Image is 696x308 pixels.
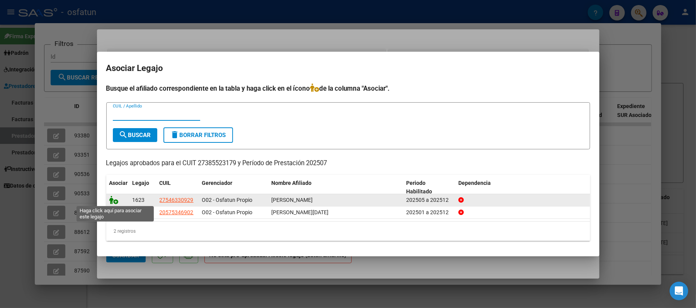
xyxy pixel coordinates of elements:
mat-icon: delete [170,130,180,139]
span: 20575346902 [160,209,194,215]
span: Legajo [133,180,150,186]
span: O02 - Osfatun Propio [202,197,253,203]
p: Legajos aprobados para el CUIT 27385523179 y Período de Prestación 202507 [106,159,590,168]
span: CUIL [160,180,171,186]
datatable-header-cell: Nombre Afiliado [269,175,403,200]
div: Open Intercom Messenger [670,282,688,300]
mat-icon: search [119,130,128,139]
span: Dependencia [458,180,491,186]
span: Buscar [119,132,151,139]
datatable-header-cell: CUIL [157,175,199,200]
span: O02 - Osfatun Propio [202,209,253,215]
datatable-header-cell: Dependencia [455,175,590,200]
span: 1623 [133,197,145,203]
span: TORRES BARROSO JUAN DOMINGO [272,209,329,215]
datatable-header-cell: Legajo [129,175,157,200]
button: Buscar [113,128,157,142]
span: Nombre Afiliado [272,180,312,186]
datatable-header-cell: Periodo Habilitado [403,175,455,200]
div: 202501 a 202512 [406,208,452,217]
button: Borrar Filtros [163,127,233,143]
span: Asociar [109,180,128,186]
span: 27546330929 [160,197,194,203]
div: 202505 a 202512 [406,196,452,205]
datatable-header-cell: Gerenciador [199,175,269,200]
h4: Busque el afiliado correspondiente en la tabla y haga click en el ícono de la columna "Asociar". [106,83,590,93]
span: Borrar Filtros [170,132,226,139]
span: Periodo Habilitado [406,180,432,195]
span: 1555 [133,209,145,215]
datatable-header-cell: Asociar [106,175,129,200]
span: Gerenciador [202,180,233,186]
div: 2 registros [106,222,590,241]
h2: Asociar Legajo [106,61,590,76]
span: PURRETA ISABELLA CATALINA [272,197,313,203]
